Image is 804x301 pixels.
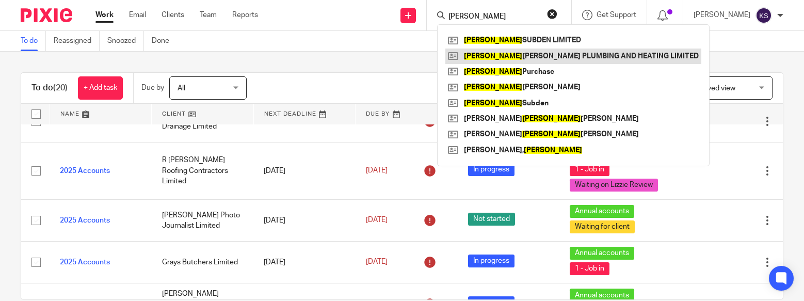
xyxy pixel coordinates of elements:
span: In progress [468,163,514,176]
td: [DATE] [253,241,356,283]
span: 1 - Job in [570,262,609,275]
h1: To do [31,83,68,93]
a: Snoozed [107,31,144,51]
a: Team [200,10,217,20]
span: Annual accounts [570,205,634,218]
td: R [PERSON_NAME] Roofing Contractors Limited [152,142,254,199]
input: Search [447,12,540,22]
a: Reports [232,10,258,20]
span: Not started [468,213,515,226]
span: [DATE] [366,259,388,266]
a: Done [152,31,177,51]
img: Pixie [21,8,72,22]
td: [DATE] [253,199,356,241]
a: Reassigned [54,31,100,51]
span: Waiting for client [570,220,635,233]
p: Due by [141,83,164,93]
span: [DATE] [366,167,388,175]
a: 2025 Accounts [60,217,110,224]
a: 2025 Accounts [60,167,110,175]
p: [PERSON_NAME] [694,10,750,20]
img: svg%3E [755,7,772,24]
td: Grays Butchers Limited [152,241,254,283]
a: Work [95,10,114,20]
a: 2025 Accounts [60,259,110,266]
a: 2025 Accounts [60,118,110,125]
a: Clients [162,10,184,20]
span: (20) [53,84,68,92]
span: [DATE] [366,217,388,224]
span: Waiting on Lizzie Review [570,179,658,192]
span: 1 - Job in [570,163,609,176]
td: [DATE] [253,142,356,199]
span: All [178,85,185,92]
span: [DATE] [366,118,388,125]
a: To do [21,31,46,51]
span: Annual accounts [570,247,634,260]
button: Clear [547,9,557,19]
a: + Add task [78,76,123,100]
td: [PERSON_NAME] Photo Journalist Limited [152,199,254,241]
span: Get Support [597,11,636,19]
span: In progress [468,255,514,267]
a: Email [129,10,146,20]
